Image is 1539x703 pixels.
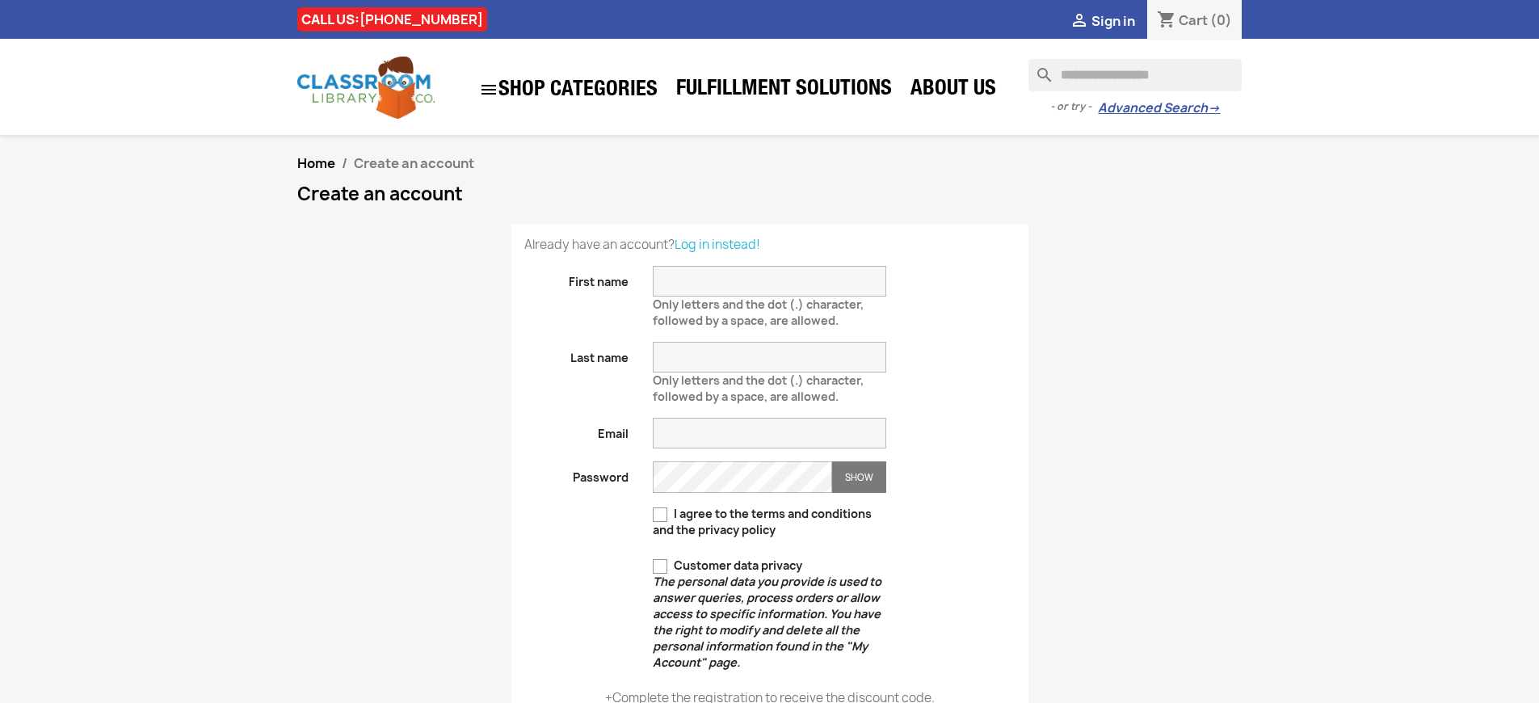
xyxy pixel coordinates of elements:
a:  Sign in [1070,12,1135,30]
label: First name [512,266,641,290]
i: shopping_cart [1157,11,1176,31]
label: Customer data privacy [653,558,886,671]
label: I agree to the terms and conditions and the privacy policy [653,506,886,538]
i:  [479,80,498,99]
p: Already have an account? [524,237,1015,253]
a: Home [297,154,335,172]
label: Password [512,461,641,486]
h1: Create an account [297,184,1243,204]
span: Only letters and the dot (.) character, followed by a space, are allowed. [653,290,864,328]
div: CALL US: [297,7,487,32]
a: Advanced Search→ [1098,100,1220,116]
a: About Us [902,74,1004,107]
a: Log in instead! [675,236,760,253]
em: The personal data you provide is used to answer queries, process orders or allow access to specif... [653,574,881,670]
input: Search [1028,59,1242,91]
button: Show [832,461,886,493]
a: SHOP CATEGORIES [471,72,666,107]
img: Classroom Library Company [297,57,435,119]
span: (0) [1210,11,1232,29]
label: Email [512,418,641,442]
span: Create an account [354,154,474,172]
i: search [1028,59,1048,78]
span: Cart [1179,11,1208,29]
a: Fulfillment Solutions [668,74,900,107]
span: → [1208,100,1220,116]
span: Only letters and the dot (.) character, followed by a space, are allowed. [653,366,864,404]
a: [PHONE_NUMBER] [360,11,483,28]
label: Last name [512,342,641,366]
i:  [1070,12,1089,32]
span: - or try - [1050,99,1098,115]
input: Password input [653,461,832,493]
span: Sign in [1091,12,1135,30]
